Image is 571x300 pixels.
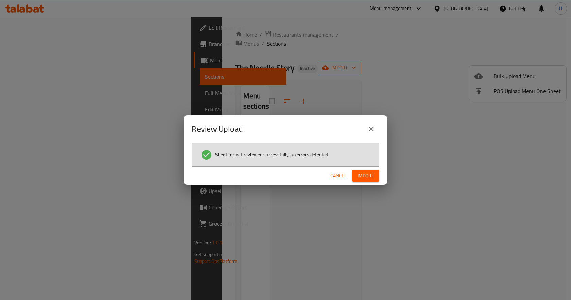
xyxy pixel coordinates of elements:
[192,124,243,135] h2: Review Upload
[363,121,379,137] button: close
[215,151,329,158] span: Sheet format reviewed successfully, no errors detected.
[358,172,374,180] span: Import
[330,172,347,180] span: Cancel
[328,170,349,182] button: Cancel
[352,170,379,182] button: Import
